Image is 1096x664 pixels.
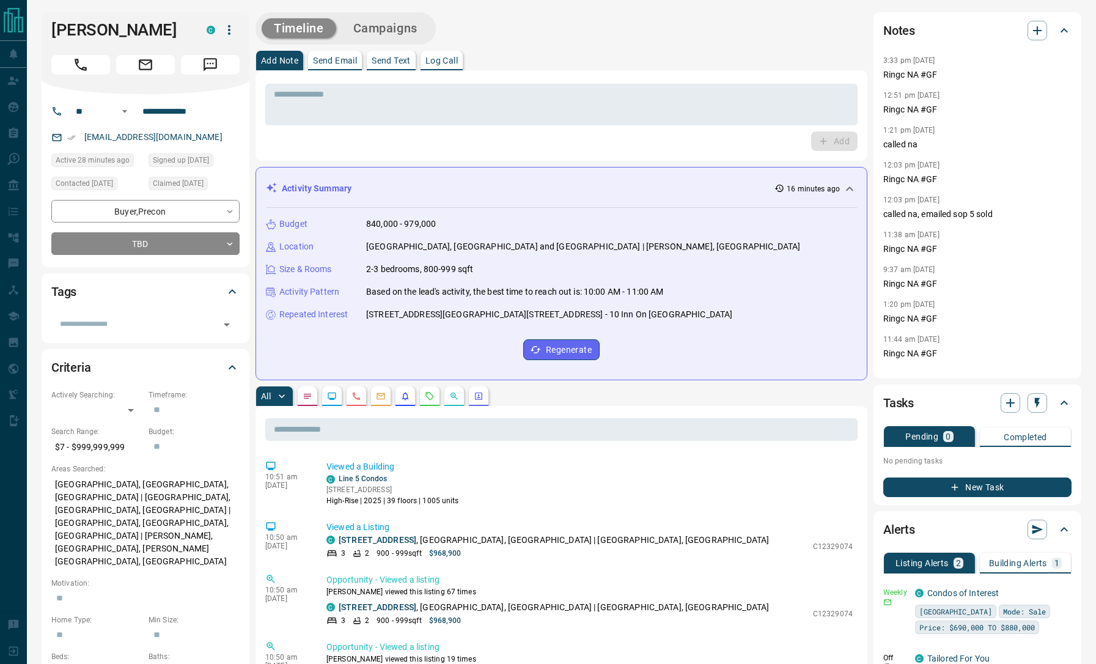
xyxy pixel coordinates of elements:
[51,358,91,377] h2: Criteria
[265,533,308,542] p: 10:50 am
[813,541,853,552] p: C12329074
[915,654,924,663] div: condos.ca
[883,278,1072,290] p: Ringc NA #GF
[51,651,142,662] p: Beds:
[326,574,853,586] p: Opportunity - Viewed a listing
[279,308,348,321] p: Repeated Interest
[883,393,914,413] h2: Tasks
[262,18,336,39] button: Timeline
[56,177,113,190] span: Contacted [DATE]
[326,603,335,611] div: condos.ca
[149,177,240,194] div: Wed Aug 07 2024
[265,653,308,662] p: 10:50 am
[341,615,345,626] p: 3
[339,602,416,612] a: [STREET_ADDRESS]
[883,452,1072,470] p: No pending tasks
[351,391,361,401] svg: Calls
[787,183,840,194] p: 16 minutes ago
[326,586,853,597] p: [PERSON_NAME] viewed this listing 67 times
[883,173,1072,186] p: Ringc NA #GF
[326,460,853,473] p: Viewed a Building
[366,218,436,231] p: 840,000 - 979,000
[946,432,951,441] p: 0
[56,154,130,166] span: Active 28 minutes ago
[84,132,223,142] a: [EMAIL_ADDRESS][DOMAIN_NAME]
[339,535,416,545] a: [STREET_ADDRESS]
[279,286,339,298] p: Activity Pattern
[326,495,459,506] p: High-Rise | 2025 | 39 floors | 1005 units
[883,520,915,539] h2: Alerts
[883,231,940,239] p: 11:38 am [DATE]
[265,586,308,594] p: 10:50 am
[813,608,853,619] p: C12329074
[51,55,110,75] span: Call
[279,240,314,253] p: Location
[883,652,908,663] p: Off
[282,182,351,195] p: Activity Summary
[883,265,935,274] p: 9:37 am [DATE]
[261,56,298,65] p: Add Note
[883,598,892,607] svg: Email
[883,335,940,344] p: 11:44 am [DATE]
[51,277,240,306] div: Tags
[377,548,421,559] p: 900 - 999 sqft
[149,389,240,400] p: Timeframe:
[883,347,1072,360] p: Ringc NA #GF
[1054,559,1059,567] p: 1
[376,391,386,401] svg: Emails
[883,388,1072,418] div: Tasks
[51,578,240,589] p: Motivation:
[956,559,961,567] p: 2
[51,200,240,223] div: Buyer , Precon
[218,316,235,333] button: Open
[365,548,369,559] p: 2
[51,614,142,625] p: Home Type:
[326,484,459,495] p: [STREET_ADDRESS]
[896,559,949,567] p: Listing Alerts
[425,391,435,401] svg: Requests
[523,339,600,360] button: Regenerate
[153,177,204,190] span: Claimed [DATE]
[51,463,240,474] p: Areas Searched:
[326,641,853,654] p: Opportunity - Viewed a listing
[261,392,271,400] p: All
[905,432,938,441] p: Pending
[207,26,215,34] div: condos.ca
[883,312,1072,325] p: Ringc NA #GF
[366,286,664,298] p: Based on the lead's activity, the best time to reach out is: 10:00 AM - 11:00 AM
[883,126,935,135] p: 1:21 pm [DATE]
[265,594,308,603] p: [DATE]
[883,91,940,100] p: 12:51 pm [DATE]
[883,515,1072,544] div: Alerts
[449,391,459,401] svg: Opportunities
[51,426,142,437] p: Search Range:
[51,353,240,382] div: Criteria
[181,55,240,75] span: Message
[372,56,411,65] p: Send Text
[927,588,999,598] a: Condos of Interest
[365,615,369,626] p: 2
[51,153,142,171] div: Sat Aug 16 2025
[265,473,308,481] p: 10:51 am
[266,177,857,200] div: Activity Summary16 minutes ago
[51,282,76,301] h2: Tags
[149,153,240,171] div: Tue Aug 06 2024
[474,391,484,401] svg: Agent Actions
[883,370,940,378] p: 12:53 pm [DATE]
[117,104,132,119] button: Open
[883,243,1072,256] p: Ringc NA #GF
[279,263,332,276] p: Size & Rooms
[883,21,915,40] h2: Notes
[425,56,458,65] p: Log Call
[341,18,430,39] button: Campaigns
[51,474,240,572] p: [GEOGRAPHIC_DATA], [GEOGRAPHIC_DATA], [GEOGRAPHIC_DATA] | [GEOGRAPHIC_DATA], [GEOGRAPHIC_DATA], [...
[303,391,312,401] svg: Notes
[51,389,142,400] p: Actively Searching:
[326,521,853,534] p: Viewed a Listing
[883,161,940,169] p: 12:03 pm [DATE]
[989,559,1047,567] p: Building Alerts
[326,475,335,484] div: condos.ca
[279,218,307,231] p: Budget
[400,391,410,401] svg: Listing Alerts
[265,481,308,490] p: [DATE]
